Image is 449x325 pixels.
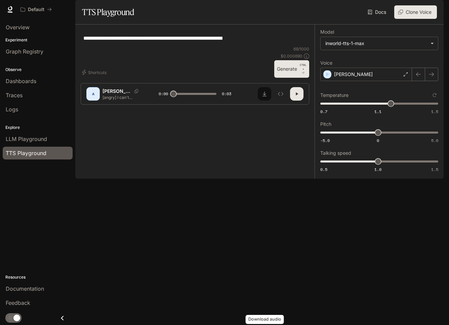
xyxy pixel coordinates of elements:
[320,167,327,172] span: 0.5
[320,138,330,143] span: -5.0
[334,71,373,78] p: [PERSON_NAME]
[431,109,438,114] span: 1.5
[325,40,427,47] div: inworld-tts-1-max
[17,3,55,16] button: All workspaces
[366,5,389,19] a: Docs
[431,92,438,99] button: Reset to default
[300,63,307,71] p: CTRL +
[281,53,302,59] p: $ 0.000690
[81,67,109,78] button: Shortcuts
[320,122,331,127] p: Pitch
[103,95,142,100] p: [angry] I can't believe you didn't save the last bite of cake for me.
[320,30,334,34] p: Model
[320,61,332,65] p: Voice
[274,60,309,78] button: GenerateCTRL +⏎
[377,138,379,143] span: 0
[293,46,309,52] p: 69 / 1000
[132,89,141,93] button: Copy Voice ID
[320,109,327,114] span: 0.7
[28,7,44,12] p: Default
[159,91,168,97] span: 0:00
[300,63,307,75] p: ⏎
[394,5,437,19] button: Clone Voice
[246,315,284,324] div: Download audio
[222,91,231,97] span: 0:03
[103,88,132,95] p: [PERSON_NAME]
[431,167,438,172] span: 1.5
[258,87,271,101] button: Download audio
[320,93,349,98] p: Temperature
[88,88,98,99] div: A
[374,109,381,114] span: 1.1
[82,5,134,19] h1: TTS Playground
[374,167,381,172] span: 1.0
[274,87,287,101] button: Inspect
[320,151,351,155] p: Talking speed
[321,37,438,50] div: inworld-tts-1-max
[431,138,438,143] span: 5.0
